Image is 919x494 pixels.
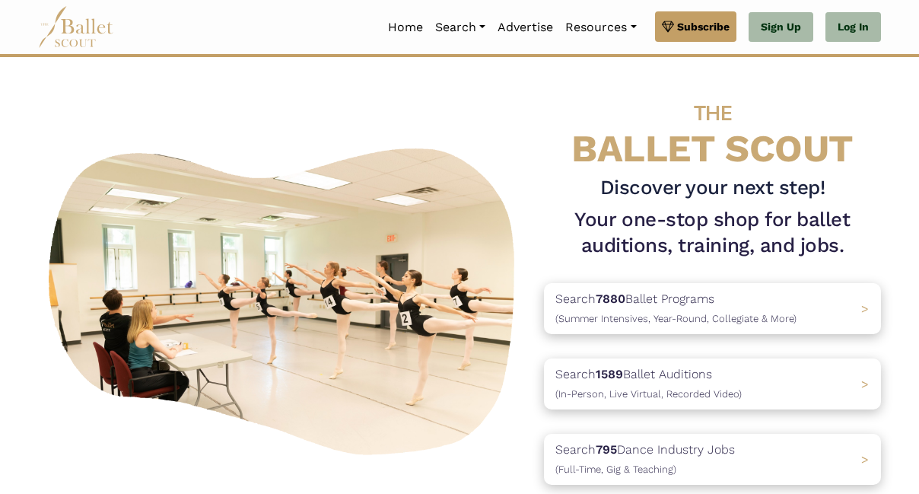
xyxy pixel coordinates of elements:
[544,359,881,410] a: Search1589Ballet Auditions(In-Person, Live Virtual, Recorded Video) >
[861,301,869,316] span: >
[749,12,813,43] a: Sign Up
[555,464,676,475] span: (Full-Time, Gig & Teaching)
[544,283,881,334] a: Search7880Ballet Programs(Summer Intensives, Year-Round, Collegiate & More)>
[559,11,642,43] a: Resources
[596,292,625,306] b: 7880
[544,88,881,169] h4: BALLET SCOUT
[382,11,429,43] a: Home
[861,452,869,467] span: >
[662,18,674,35] img: gem.svg
[677,18,730,35] span: Subscribe
[544,434,881,485] a: Search795Dance Industry Jobs(Full-Time, Gig & Teaching) >
[596,367,623,381] b: 1589
[655,11,736,42] a: Subscribe
[555,365,742,403] p: Search Ballet Auditions
[555,313,797,324] span: (Summer Intensives, Year-Round, Collegiate & More)
[544,175,881,201] h3: Discover your next step!
[544,207,881,259] h1: Your one-stop shop for ballet auditions, training, and jobs.
[694,100,732,126] span: THE
[429,11,491,43] a: Search
[555,440,735,479] p: Search Dance Industry Jobs
[596,442,617,457] b: 795
[555,388,742,400] span: (In-Person, Live Virtual, Recorded Video)
[555,289,797,328] p: Search Ballet Programs
[825,12,881,43] a: Log In
[38,134,532,464] img: A group of ballerinas talking to each other in a ballet studio
[491,11,559,43] a: Advertise
[861,377,869,391] span: >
